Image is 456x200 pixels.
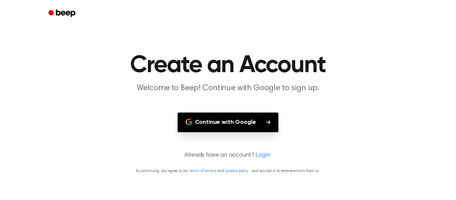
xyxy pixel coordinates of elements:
[57,53,399,77] h1: Create an Account
[226,169,248,173] a: privacy policy
[190,169,216,173] a: terms of service
[44,7,81,20] a: Beep
[178,113,279,132] button: Continue with Google
[8,151,448,160] p: Already have an account?
[255,151,270,160] a: Login
[8,168,448,174] p: By continuing, you agree to our and , and you opt in to receive emails from us.
[100,83,356,94] p: Welcome to Beep! Continue with Google to sign up.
